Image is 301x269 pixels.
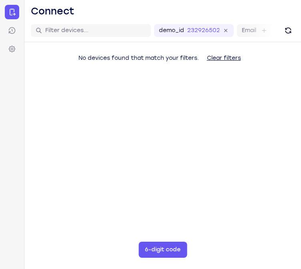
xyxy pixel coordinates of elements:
[201,50,247,66] button: Clear filters
[159,26,184,35] label: demo_id
[282,24,295,37] button: Refresh
[5,23,19,38] a: Sessions
[242,26,256,35] label: Email
[5,42,19,56] a: Settings
[45,26,146,35] input: Filter devices...
[31,5,74,18] h1: Connect
[5,5,19,19] a: Connect
[78,55,199,61] span: No devices found that match your filters.
[138,242,187,258] button: 6-digit code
